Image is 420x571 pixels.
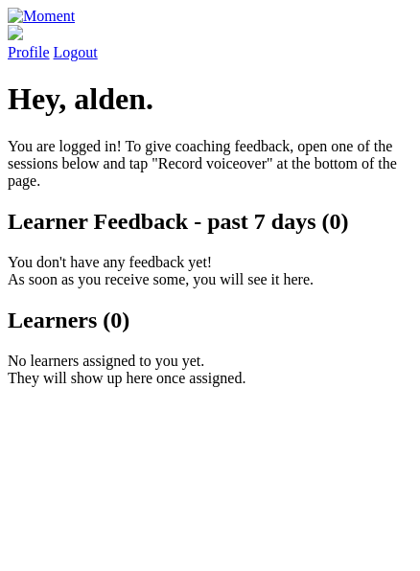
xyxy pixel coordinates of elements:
img: default_avatar-b4e2223d03051bc43aaaccfb402a43260a3f17acc7fafc1603fdf008d6cba3c9.png [8,25,23,40]
a: Profile [8,25,412,60]
h1: Hey, alden. [8,81,412,117]
a: Logout [54,44,98,60]
p: You are logged in! To give coaching feedback, open one of the sessions below and tap "Record voic... [8,138,412,190]
p: No learners assigned to you yet. They will show up here once assigned. [8,353,412,387]
p: You don't have any feedback yet! As soon as you receive some, you will see it here. [8,254,412,288]
h2: Learner Feedback - past 7 days (0) [8,209,412,235]
h2: Learners (0) [8,308,412,333]
img: Moment [8,8,75,25]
